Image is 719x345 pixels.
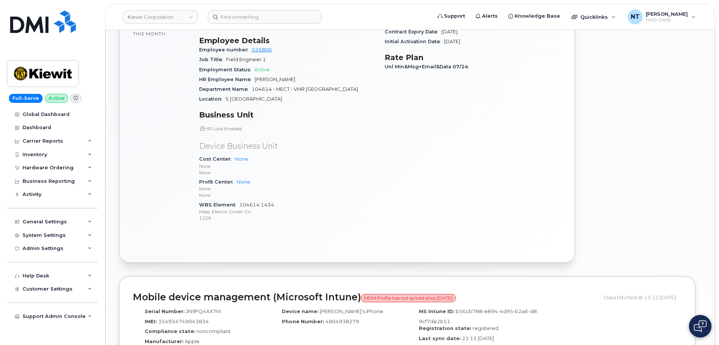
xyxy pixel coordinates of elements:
span: Contract Expiry Date [385,29,441,35]
span: NT [631,12,640,21]
span: Employment Status [199,67,254,72]
a: None [237,179,250,185]
label: Last sync date: [419,335,461,342]
p: None [199,163,376,169]
p: HR Lock Enabled [199,125,376,132]
a: Alerts [470,9,503,24]
p: Mass. Electric Constr Co. [199,208,376,215]
span: noncompliant [196,328,231,334]
span: b56cb788-e894-4d95-b2a6-d89cf7de2b51 [419,308,537,324]
label: IMEI: [145,318,157,325]
span: 104614 - MECT - VMR [GEOGRAPHIC_DATA] [252,86,358,92]
img: Open chat [694,320,707,332]
span: Cost Center [199,156,235,162]
a: Kiewit Corporation [123,10,198,24]
span: Department Name [199,86,252,92]
span: [PERSON_NAME]’s iPhone [320,308,383,314]
span: Apple [185,338,199,344]
p: 1226 [199,215,376,221]
span: Support [444,12,465,20]
span: S [GEOGRAPHIC_DATA] [225,96,282,102]
span: Employee number [199,47,252,53]
span: 21:15 [DATE] [462,335,494,341]
label: Registration state: [419,325,471,332]
span: Initial Activation Date [385,39,444,44]
p: None [199,185,376,192]
span: HR Employee Name [199,77,255,82]
span: Profit Center [199,179,237,185]
span: Knowledge Base [515,12,560,20]
h3: Business Unit [199,110,376,119]
a: None [235,156,248,162]
h3: Employee Details [199,36,376,45]
label: Manufacturer: [145,338,184,345]
span: registered [473,325,498,331]
span: [DATE] [441,29,458,35]
div: Quicklinks [566,9,621,24]
div: Nicholas Taylor [622,9,701,24]
span: Field Engineer 1 [226,57,266,62]
label: MS Intune ID: [419,308,455,315]
span: Quicklinks [580,14,608,20]
a: 526806 [252,47,272,53]
input: Find something... [208,10,322,24]
h2: Mobile device management (Microsoft Intune) [133,292,598,303]
a: Knowledge Base [503,9,565,24]
p: Device Business Unit [199,141,376,152]
div: Data fetched at 13:12 [DATE] [604,290,681,304]
label: Serial Number: [145,308,185,315]
p: None [199,192,376,198]
h3: Rate Plan [385,53,561,62]
label: Compliance state: [145,328,195,335]
span: [PERSON_NAME] [255,77,295,82]
label: Phone Number: [282,318,324,325]
a: 104614.1434 [239,202,274,208]
span: 354934749043834 [158,318,209,324]
span: MDM Profile has not synced since [DATE] [361,294,456,302]
span: Active [254,67,270,72]
span: Job Title [199,57,226,62]
span: Location [199,96,225,102]
span: included this month [133,24,189,36]
span: JN9FQ4XX7M [186,308,221,314]
span: Unl Min&Msg+Email&Data 07/24 [385,64,472,69]
span: [PERSON_NAME] [646,11,688,17]
span: [DATE] [444,39,460,44]
span: WBS Element [199,202,239,208]
p: None [199,169,376,176]
a: Support [432,9,470,24]
span: Alerts [482,12,498,20]
label: Device name: [282,308,319,315]
span: 4804938279 [325,318,359,324]
span: Help Desk [646,17,688,23]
